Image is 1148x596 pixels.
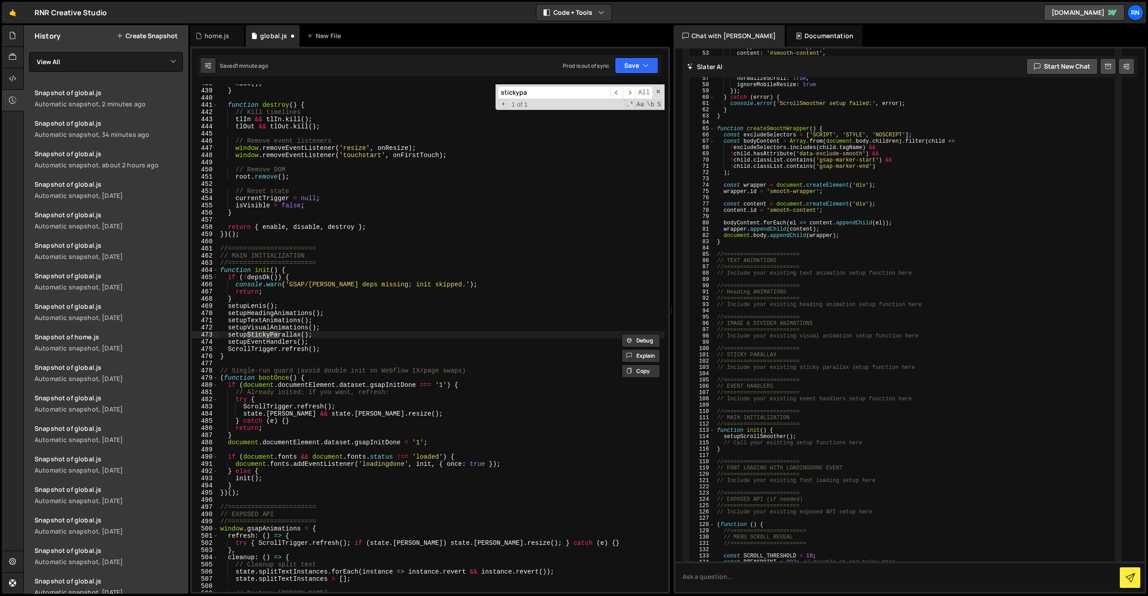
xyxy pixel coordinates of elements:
[691,503,715,509] div: 125
[691,295,715,302] div: 92
[192,482,218,489] div: 494
[29,266,188,297] a: Snapshot of global.js Automatic snapshot, [DATE]
[35,466,183,474] div: Automatic snapshot, [DATE]
[192,547,218,554] div: 503
[35,485,183,494] div: Snapshot of global.js
[192,173,218,180] div: 451
[691,440,715,446] div: 115
[35,394,183,402] div: Snapshot of global.js
[691,113,715,119] div: 63
[192,381,218,389] div: 480
[623,86,635,99] span: ​
[691,390,715,396] div: 107
[35,7,107,18] div: RNR Creative Studio
[192,338,218,346] div: 474
[220,62,268,70] div: Saved
[192,439,218,446] div: 488
[192,539,218,547] div: 502
[691,553,715,559] div: 133
[691,377,715,383] div: 105
[29,358,188,388] a: Snapshot of global.js Automatic snapshot, [DATE]
[691,496,715,503] div: 124
[691,540,715,547] div: 131
[622,334,660,347] button: Debug
[192,223,218,231] div: 458
[192,410,218,417] div: 484
[691,220,715,226] div: 80
[1044,4,1125,21] a: [DOMAIN_NAME]
[691,427,715,434] div: 113
[691,276,715,283] div: 89
[691,559,715,565] div: 134
[29,419,188,449] a: Snapshot of global.js Automatic snapshot, [DATE]
[35,252,183,261] div: Automatic snapshot, [DATE]
[192,532,218,539] div: 501
[192,453,218,460] div: 490
[691,521,715,528] div: 128
[192,130,218,137] div: 445
[691,214,715,220] div: 79
[691,94,715,101] div: 60
[691,75,715,82] div: 57
[691,145,715,151] div: 68
[691,88,715,94] div: 59
[35,557,183,566] div: Automatic snapshot, [DATE]
[691,534,715,540] div: 130
[192,195,218,202] div: 454
[192,295,218,302] div: 468
[691,478,715,484] div: 121
[192,331,218,338] div: 473
[35,130,183,139] div: Automatic snapshot, 34 minutes ago
[192,116,218,123] div: 443
[192,259,218,267] div: 463
[192,425,218,432] div: 486
[610,86,623,99] span: ​
[622,349,660,363] button: Explain
[29,144,188,175] a: Snapshot of global.js Automatic snapshot, about 2 hours ago
[35,283,183,291] div: Automatic snapshot, [DATE]
[192,109,218,116] div: 442
[192,252,218,259] div: 462
[192,267,218,274] div: 464
[192,511,218,518] div: 498
[691,364,715,371] div: 103
[35,210,183,219] div: Snapshot of global.js
[625,100,635,109] span: RegExp Search
[691,346,715,352] div: 100
[1026,58,1098,74] button: Start new chat
[192,389,218,396] div: 481
[192,274,218,281] div: 465
[29,114,188,144] a: Snapshot of global.js Automatic snapshot, 34 minutes ago
[192,396,218,403] div: 482
[691,251,715,258] div: 85
[192,288,218,295] div: 467
[192,417,218,425] div: 485
[29,449,188,480] a: Snapshot of global.js Automatic snapshot, [DATE]
[35,496,183,505] div: Automatic snapshot, [DATE]
[117,32,178,39] button: Create Snapshot
[691,396,715,402] div: 108
[691,195,715,201] div: 76
[691,371,715,377] div: 104
[691,528,715,534] div: 129
[192,403,218,410] div: 483
[29,480,188,510] a: Snapshot of global.js Automatic snapshot, [DATE]
[35,191,183,200] div: Automatic snapshot, [DATE]
[35,222,183,230] div: Automatic snapshot, [DATE]
[1127,4,1144,21] a: RN
[646,100,655,109] span: Whole Word Search
[35,100,183,108] div: Automatic snapshot, 2 minutes ago
[192,554,218,561] div: 504
[192,137,218,145] div: 446
[691,176,715,182] div: 73
[691,415,715,421] div: 111
[29,388,188,419] a: Snapshot of global.js Automatic snapshot, [DATE]
[192,504,218,511] div: 497
[691,446,715,452] div: 116
[192,216,218,223] div: 457
[35,424,183,433] div: Snapshot of global.js
[35,516,183,524] div: Snapshot of global.js
[192,518,218,525] div: 499
[635,86,653,99] span: Alt-Enter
